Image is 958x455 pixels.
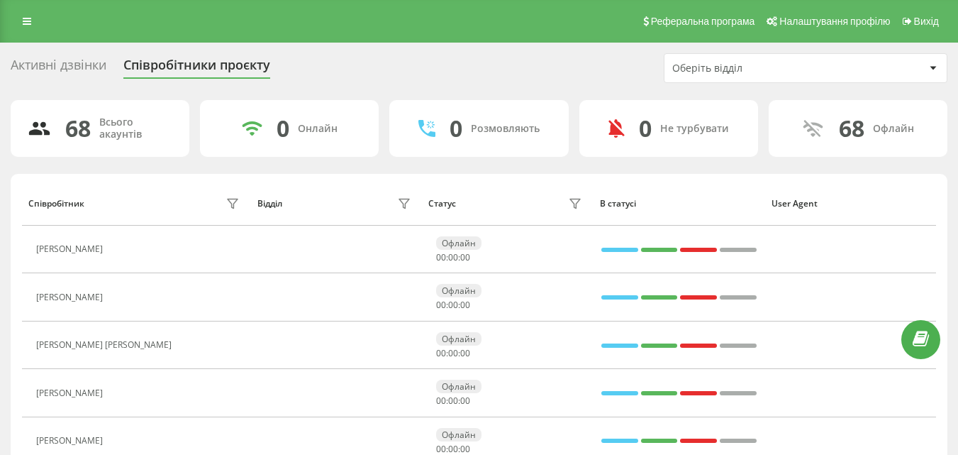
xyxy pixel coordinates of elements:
div: 0 [639,115,652,142]
div: Офлайн [436,284,481,297]
div: : : [436,300,470,310]
span: 00 [460,347,470,359]
div: Офлайн [436,380,481,393]
div: Офлайн [436,332,481,346]
div: : : [436,396,470,406]
span: 00 [448,443,458,455]
span: Налаштування профілю [779,16,890,27]
div: [PERSON_NAME] [36,388,106,398]
div: В статусі [600,199,758,209]
span: 00 [436,299,446,311]
div: [PERSON_NAME] [PERSON_NAME] [36,340,175,350]
span: 00 [448,347,458,359]
div: Співробітники проєкту [123,57,270,80]
div: Офлайн [436,236,481,250]
div: : : [436,444,470,454]
div: Оберіть відділ [672,62,842,75]
span: 00 [460,443,470,455]
div: User Agent [772,199,930,209]
span: 00 [448,251,458,263]
div: Не турбувати [660,123,729,135]
div: Онлайн [298,123,338,135]
span: 00 [436,347,446,359]
div: 0 [277,115,289,142]
span: Реферальна програма [651,16,755,27]
span: 00 [460,251,470,263]
span: 00 [436,443,446,455]
div: Всього акаунтів [99,116,172,141]
span: 00 [448,299,458,311]
div: 0 [450,115,462,142]
span: 00 [460,395,470,407]
div: 68 [839,115,864,142]
span: Вихід [914,16,939,27]
div: Статус [428,199,456,209]
span: 00 [436,251,446,263]
div: [PERSON_NAME] [36,244,106,254]
span: 00 [436,395,446,407]
div: Співробітник [28,199,84,209]
div: Розмовляють [471,123,540,135]
div: [PERSON_NAME] [36,292,106,302]
span: 00 [448,395,458,407]
div: : : [436,349,470,358]
span: 00 [460,299,470,311]
div: Відділ [257,199,282,209]
div: : : [436,253,470,263]
div: Офлайн [436,428,481,442]
div: Активні дзвінки [11,57,106,80]
div: Офлайн [873,123,914,135]
div: 68 [65,115,91,142]
div: [PERSON_NAME] [36,436,106,446]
